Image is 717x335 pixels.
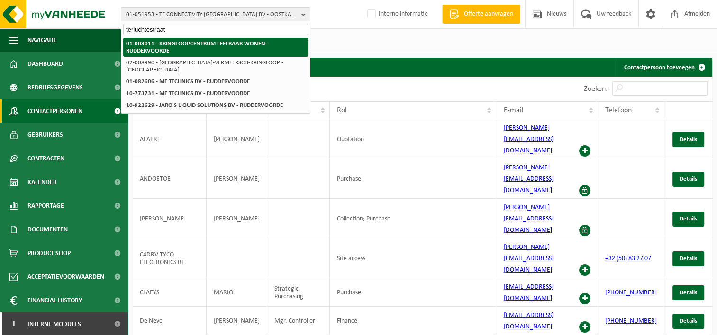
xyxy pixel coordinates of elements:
[503,244,553,273] a: [PERSON_NAME][EMAIL_ADDRESS][DOMAIN_NAME]
[27,289,82,312] span: Financial History
[605,255,651,262] a: +32 (50) 83 27 07
[133,278,207,307] td: CLAEYS
[27,170,57,194] span: Kalender
[27,52,63,76] span: Dashboard
[605,317,657,325] a: [PHONE_NUMBER]
[126,102,283,108] strong: 10-922629 - JARO'S LIQUID SOLUTIONS BV - RUDDERVOORDE
[337,106,347,114] span: Rol
[503,204,553,234] a: [PERSON_NAME][EMAIL_ADDRESS][DOMAIN_NAME]
[123,57,308,76] li: 02-008990 - [GEOGRAPHIC_DATA]-VERMEERSCH-KRINGLOOP - [GEOGRAPHIC_DATA]
[330,307,497,335] td: Finance
[605,106,632,114] span: Telefoon
[27,28,57,52] span: Navigatie
[462,9,516,19] span: Offerte aanvragen
[503,106,523,114] span: E-mail
[27,265,104,289] span: Acceptatievoorwaarden
[672,212,704,227] a: Details
[27,194,64,218] span: Rapportage
[27,147,64,170] span: Contracten
[672,285,704,300] a: Details
[503,164,553,194] a: [PERSON_NAME][EMAIL_ADDRESS][DOMAIN_NAME]
[27,218,68,241] span: Documenten
[680,256,697,262] span: Details
[330,278,497,307] td: Purchase
[267,307,330,335] td: Mgr. Controller
[207,199,267,238] td: [PERSON_NAME]
[121,7,310,21] button: 01-051953 - TE CONNECTIVITY [GEOGRAPHIC_DATA] BV - OOSTKAMP
[680,290,697,296] span: Details
[133,199,207,238] td: [PERSON_NAME]
[126,8,298,22] span: 01-051953 - TE CONNECTIVITY [GEOGRAPHIC_DATA] BV - OOSTKAMP
[133,159,207,199] td: ANDOETOE
[330,238,497,278] td: Site access
[442,5,520,24] a: Offerte aanvragen
[207,119,267,159] td: [PERSON_NAME]
[503,312,553,330] a: [EMAIL_ADDRESS][DOMAIN_NAME]
[330,199,497,238] td: Collection; Purchase
[207,307,267,335] td: [PERSON_NAME]
[123,24,308,35] input: Zoeken naar gekoppelde vestigingen
[330,119,497,159] td: Quotation
[617,58,711,77] a: Contactpersoon toevoegen
[27,76,83,99] span: Bedrijfsgegevens
[27,123,63,147] span: Gebruikers
[672,132,704,147] a: Details
[207,159,267,199] td: [PERSON_NAME]
[672,251,704,266] a: Details
[503,283,553,302] a: [EMAIL_ADDRESS][DOMAIN_NAME]
[680,176,697,182] span: Details
[605,289,657,296] a: [PHONE_NUMBER]
[672,172,704,187] a: Details
[680,216,697,222] span: Details
[672,314,704,329] a: Details
[126,41,269,54] strong: 01-003011 - KRINGLOOPCENTRUM LEEFBAAR WONEN - RUDDERVOORDE
[27,241,71,265] span: Product Shop
[126,90,250,97] strong: 10-773731 - ME TECHNICS BV - RUDDERVOORDE
[126,79,250,85] strong: 01-082606 - ME TECHNICS BV - RUDDERVOORDE
[133,238,207,278] td: C4DRV TYCO ELECTRONICS BE
[680,318,697,324] span: Details
[267,278,330,307] td: Strategic Purchasing
[503,124,553,154] a: [PERSON_NAME][EMAIL_ADDRESS][DOMAIN_NAME]
[133,307,207,335] td: De Neve
[207,278,267,307] td: MARIO
[584,85,608,93] label: Zoeken:
[680,136,697,142] span: Details
[133,119,207,159] td: ALAERT
[330,159,497,199] td: Purchase
[27,99,82,123] span: Contactpersonen
[365,7,428,21] label: Interne informatie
